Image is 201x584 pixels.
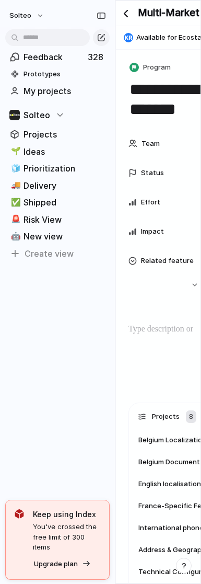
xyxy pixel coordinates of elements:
button: 🤖 [9,231,20,242]
span: Delivery [23,179,106,192]
span: My projects [23,85,106,97]
button: Upgrade plan [31,557,94,571]
span: Team [141,139,160,149]
span: You've crossed the free limit of 300 items [33,522,101,553]
button: 🚨 [9,214,20,225]
div: 🧊 [11,163,18,175]
span: Program [143,62,171,73]
span: Ideas [23,145,106,158]
div: 8 [186,410,196,423]
span: Feedback [23,51,85,63]
span: English localisation [138,479,201,489]
a: 🚚Delivery [5,178,110,193]
button: Create view [5,246,110,261]
a: 🤖New view [5,228,110,244]
a: Feedback328 [5,49,110,65]
span: solteo [9,10,31,21]
button: 🌱 [9,146,20,157]
a: 🌱Ideas [5,144,110,159]
span: Projects [152,411,180,422]
div: 🚨 [11,213,18,225]
a: ✅Shipped [5,194,110,210]
button: Program [127,60,174,75]
button: solteo [5,7,50,24]
span: Solteo [23,109,50,121]
span: Risk View [23,213,106,226]
span: Status [141,168,164,178]
button: 🧊 [9,163,20,174]
a: Projects [5,127,110,142]
span: Upgrade plan [34,559,78,569]
a: My projects [5,83,110,99]
span: Prioritization [23,162,106,175]
div: 🌱 [11,145,18,157]
span: Projects [23,128,106,141]
span: New view [23,230,106,243]
span: Create view [25,247,74,260]
a: 🚨Risk View [5,212,110,227]
button: 🚚 [9,180,20,191]
span: Prototypes [23,69,106,79]
div: 🚚 [11,179,18,191]
span: Shipped [23,196,106,209]
button: ✅ [9,197,20,208]
span: 328 [88,51,105,63]
span: Impact [141,226,164,237]
a: Prototypes [5,66,110,82]
span: Keep using Index [33,509,101,520]
span: Effort [141,197,160,208]
button: Solteo [5,107,110,123]
div: 🤖 [11,231,18,243]
a: 🧊Prioritization [5,161,110,176]
div: ✅ [11,197,18,209]
span: Related feature [141,256,194,266]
